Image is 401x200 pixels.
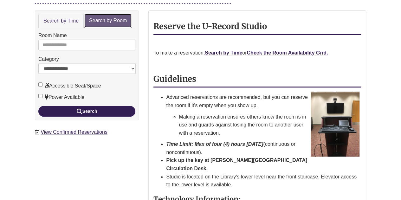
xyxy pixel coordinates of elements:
[247,50,328,55] a: Check the Room Availability Grid.
[153,49,361,57] p: To make a reservation, or
[38,106,135,117] button: Search
[38,82,42,87] input: Accessible Seat/Space
[179,113,361,137] p: Making a reservation ensures others know the room is in use and guards against losing the room to...
[38,94,42,98] input: Power Available
[41,129,107,135] a: View Confirmed Reservations
[84,14,132,28] a: Search by Room
[166,93,361,109] p: Advanced reservations are recommended, but you can reserve the room if it's empty when you show up.
[166,158,307,171] strong: Pick up the key at [PERSON_NAME][GEOGRAPHIC_DATA] Circulation Desk.
[38,14,84,28] a: Search by Time
[205,50,242,55] a: Search by Time
[166,141,263,147] strong: Time Limit: Max of four (4) hours [DATE]
[166,173,361,189] li: Studio is located on the Library's lower level near the front staircase. Elevator access to the l...
[38,55,59,63] label: Category
[153,74,196,84] strong: Guidelines
[38,93,85,101] label: Power Available
[153,21,267,31] strong: Reserve the U-Record Studio
[166,140,361,156] li: (continuous or noncontinuous).
[38,31,67,40] label: Room Name
[38,82,101,90] label: Accessible Seat/Space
